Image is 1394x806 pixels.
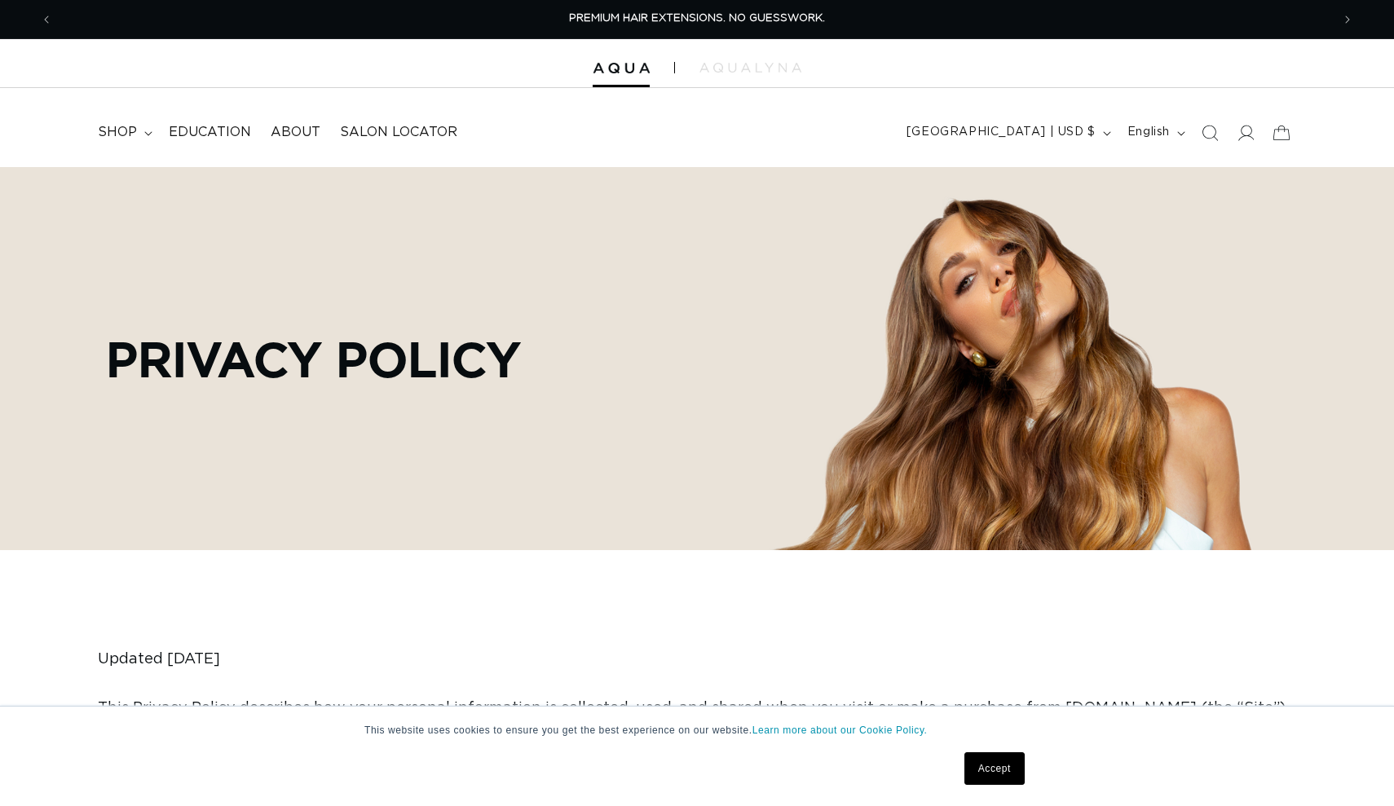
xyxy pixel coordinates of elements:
span: shop [98,124,137,141]
button: [GEOGRAPHIC_DATA] | USD $ [897,117,1118,148]
p: Privacy policy [106,331,521,386]
img: aqualyna.com [699,63,801,73]
span: Salon Locator [340,124,457,141]
span: PREMIUM HAIR EXTENSIONS. NO GUESSWORK. [569,13,825,24]
span: About [271,124,320,141]
summary: shop [88,114,159,151]
img: Aqua Hair Extensions [593,63,650,74]
button: Next announcement [1330,4,1365,35]
span: Education [169,124,251,141]
span: This Privacy Policy describes how your personal information is collected, used, and shared when y... [98,701,1289,716]
p: This website uses cookies to ensure you get the best experience on our website. [364,723,1030,738]
a: Education [159,114,261,151]
button: Previous announcement [29,4,64,35]
a: Accept [964,752,1025,785]
summary: Search [1192,115,1228,151]
span: English [1127,124,1170,141]
a: About [261,114,330,151]
span: Updated [DATE] [98,652,220,667]
button: English [1118,117,1192,148]
a: Learn more about our Cookie Policy. [752,725,928,736]
span: [GEOGRAPHIC_DATA] | USD $ [907,124,1096,141]
a: Salon Locator [330,114,467,151]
